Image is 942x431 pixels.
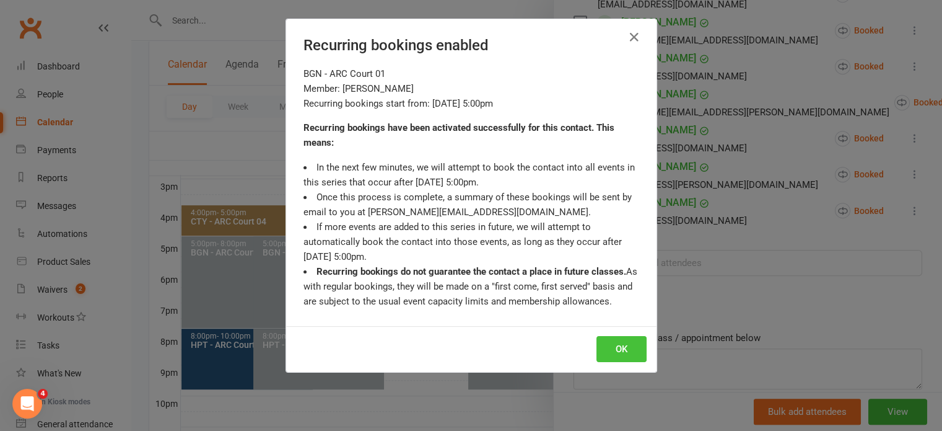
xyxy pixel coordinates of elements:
div: Recurring bookings start from: [DATE] 5:00pm [303,96,639,111]
li: As with regular bookings, they will be made on a "first come, first served" basis and are subject... [303,264,639,309]
h4: Recurring bookings enabled [303,37,639,54]
li: Once this process is complete, a summary of these bookings will be sent by email to you at [PERSO... [303,190,639,220]
strong: Recurring bookings do not guarantee the contact a place in future classes. [316,266,626,277]
li: In the next few minutes, we will attempt to book the contact into all events in this series that ... [303,160,639,190]
div: BGN - ARC Court 01 [303,66,639,81]
button: OK [596,336,647,362]
li: If more events are added to this series in future, we will attempt to automatically book the cont... [303,220,639,264]
strong: Recurring bookings have been activated successfully for this contact. This means: [303,122,614,148]
div: Member: [PERSON_NAME] [303,81,639,96]
iframe: Intercom live chat [12,389,42,419]
button: Close [624,27,644,47]
span: 4 [38,389,48,399]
